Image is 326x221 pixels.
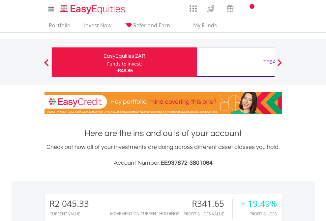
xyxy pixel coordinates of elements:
a: Home page [58,2,128,15]
img: EasyEquities_Logo.png [59,4,128,15]
div: Check out how all of your investments are doing across different asset classes you hold. [44,143,282,168]
span: -R48.86 [116,67,133,73]
div: R341.65 [184,199,232,208]
h3: Account Number: [44,158,282,168]
span: EE937872-3801064 [161,160,213,166]
div: Funds to invest: [107,61,142,67]
div: Profit & Loss Value [184,212,232,216]
div: Movement on Current Holdings: [110,211,180,216]
span: My Funds [184,21,227,30]
div: EasyEquities ZAR [56,51,193,61]
a: Notifications [240,2,257,15]
a: Invest Now [81,22,114,32]
a: Refer and Earn [122,22,173,32]
button: Previous [40,62,53,69]
h1: Here are the ins and outs of your account [44,127,282,139]
img: grid-menu-icon.svg [190,5,197,12]
a: Vouchers [221,2,240,14]
img: vouchers-v2.svg [225,3,236,14]
span: Refer and Earn [133,22,170,29]
div: R2 045.33 [49,199,89,208]
div: + 19.49% [241,199,277,208]
img: EasyCredit Promotion Banner [44,92,282,114]
img: thrive-v2.svg [205,3,216,14]
button: Next [273,62,286,69]
a: Portfolio [46,22,73,32]
a: AppsGrid [185,2,201,12]
a: FAQ's and Support [257,2,274,15]
a: My Profile [274,2,290,16]
div: CURRENT VALUE [49,212,89,216]
div: Profit & Loss [241,212,277,216]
